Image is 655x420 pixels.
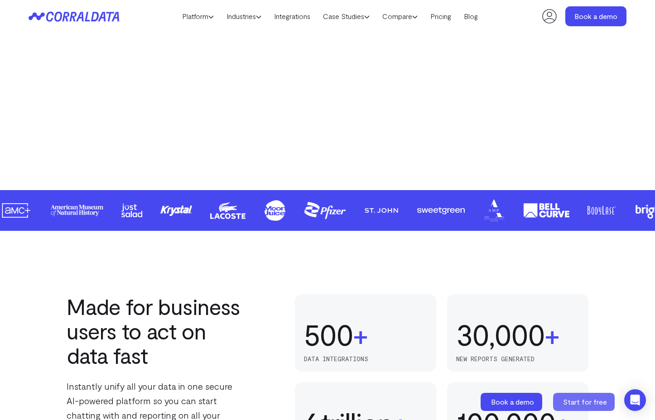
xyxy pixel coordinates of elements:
[176,10,220,23] a: Platform
[456,318,544,351] div: 30,000
[220,10,268,23] a: Industries
[376,10,424,23] a: Compare
[544,318,559,351] span: +
[458,10,484,23] a: Blog
[304,355,427,363] p: data integrations
[424,10,458,23] a: Pricing
[317,10,376,23] a: Case Studies
[67,294,246,367] h2: Made for business users to act on data fast
[491,397,534,406] span: Book a demo
[481,393,544,411] a: Book a demo
[563,397,607,406] span: Start for free
[268,10,317,23] a: Integrations
[553,393,616,411] a: Start for free
[456,355,579,363] p: new reports generated
[353,318,368,351] span: +
[565,6,626,26] a: Book a demo
[624,389,646,411] div: Open Intercom Messenger
[304,318,353,351] div: 500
